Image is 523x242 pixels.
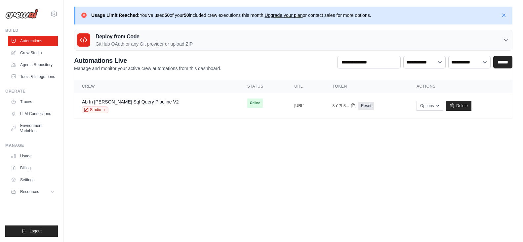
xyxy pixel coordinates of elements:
[8,48,58,58] a: Crew Studio
[91,13,140,18] strong: Usage Limit Reached:
[8,71,58,82] a: Tools & Integrations
[5,89,58,94] div: Operate
[74,80,239,93] th: Crew
[446,101,471,111] a: Delete
[247,99,263,108] span: Online
[5,225,58,237] button: Logout
[74,65,221,72] p: Manage and monitor your active crew automations from this dashboard.
[20,189,39,194] span: Resources
[358,102,374,110] a: Reset
[286,80,324,93] th: URL
[8,60,58,70] a: Agents Repository
[8,175,58,185] a: Settings
[96,33,193,41] h3: Deploy from Code
[74,56,221,65] h2: Automations Live
[239,80,287,93] th: Status
[264,13,302,18] a: Upgrade your plan
[417,101,443,111] button: Options
[82,99,179,104] a: Ab In [PERSON_NAME] Sql Query Pipeline V2
[82,106,108,113] a: Studio
[184,13,189,18] strong: 50
[8,151,58,161] a: Usage
[96,41,193,47] p: GitHub OAuth or any Git provider or upload ZIP
[5,9,38,19] img: Logo
[409,80,512,93] th: Actions
[8,97,58,107] a: Traces
[8,120,58,136] a: Environment Variables
[8,36,58,46] a: Automations
[5,28,58,33] div: Build
[5,143,58,148] div: Manage
[8,108,58,119] a: LLM Connections
[8,163,58,173] a: Billing
[325,80,409,93] th: Token
[91,12,371,19] p: You've used of your included crew executions this month. or contact sales for more options.
[29,228,42,234] span: Logout
[8,186,58,197] button: Resources
[165,13,170,18] strong: 50
[333,103,356,108] button: 8a17b3...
